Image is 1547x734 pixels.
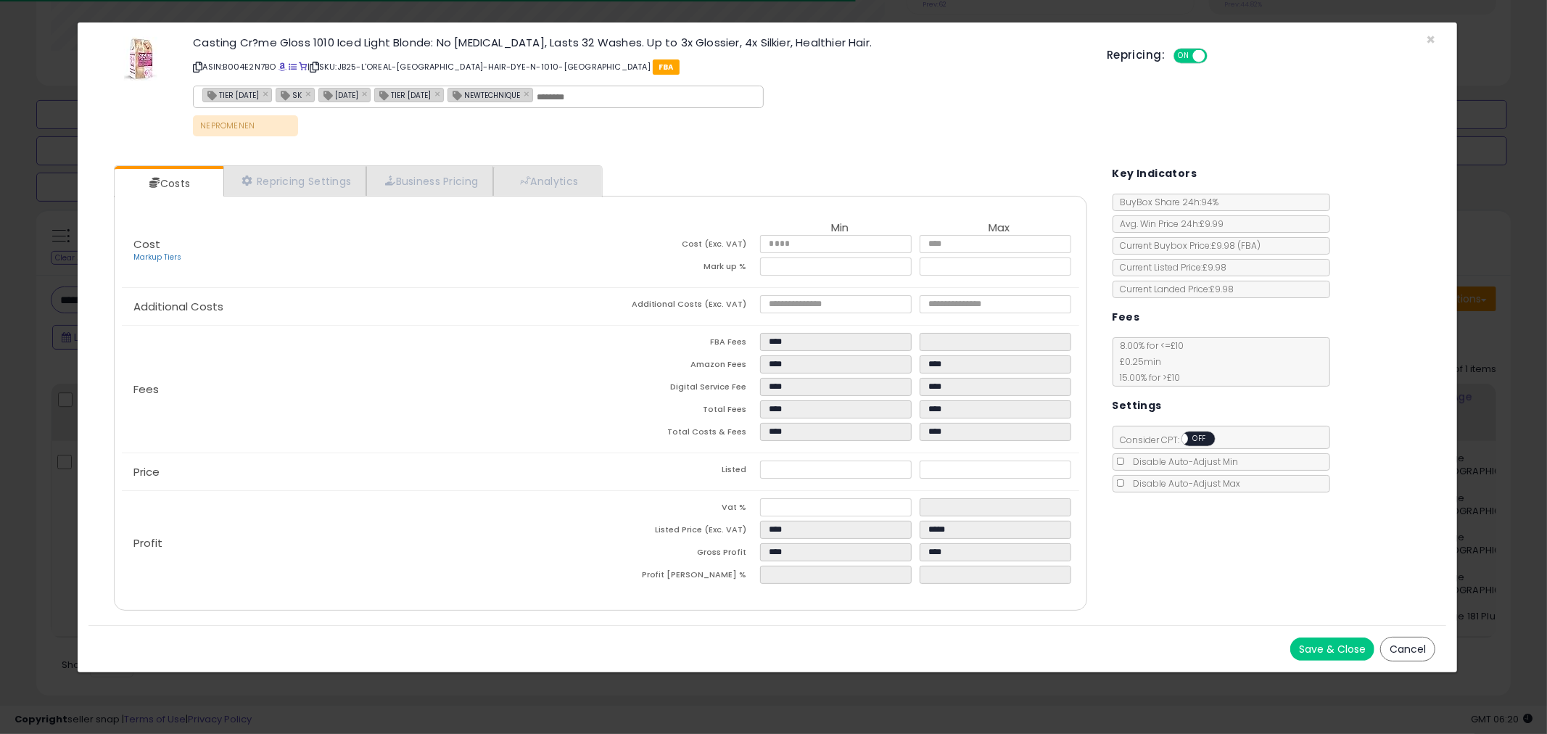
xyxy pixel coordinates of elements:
[279,61,286,73] a: BuyBox page
[1212,239,1261,252] span: £9.98
[434,87,443,100] a: ×
[1113,261,1227,273] span: Current Listed Price: £9.98
[124,37,157,81] img: 412XUWn3cnL._SL60_.jpg
[375,88,431,101] span: TIER [DATE]
[653,59,680,75] span: FBA
[193,115,298,136] p: NEPROMENEN
[1113,339,1184,384] span: 8.00 % for <= £10
[1205,50,1229,62] span: OFF
[1113,165,1197,183] h5: Key Indicators
[601,400,760,423] td: Total Fees
[524,87,532,100] a: ×
[1113,355,1162,368] span: £0.25 min
[920,222,1079,235] th: Max
[1290,638,1374,661] button: Save & Close
[1426,29,1435,50] span: ×
[1238,239,1261,252] span: ( FBA )
[601,333,760,355] td: FBA Fees
[601,378,760,400] td: Digital Service Fee
[1113,371,1181,384] span: 15.00 % for > £10
[1188,433,1211,445] span: OFF
[601,543,760,566] td: Gross Profit
[601,295,760,318] td: Additional Costs (Exc. VAT)
[601,235,760,257] td: Cost (Exc. VAT)
[193,37,1085,48] h3: Casting Cr?me Gloss 1010 Iced Light Blonde: No [MEDICAL_DATA], Lasts 32 Washes. Up to 3x Glossier...
[1113,196,1219,208] span: BuyBox Share 24h: 94%
[601,423,760,445] td: Total Costs & Fees
[1175,50,1193,62] span: ON
[289,61,297,73] a: All offer listings
[319,88,358,101] span: [DATE]
[1113,218,1224,230] span: Avg. Win Price 24h: £9.99
[601,521,760,543] td: Listed Price (Exc. VAT)
[493,166,601,196] a: Analytics
[1126,477,1241,490] span: Disable Auto-Adjust Max
[601,461,760,483] td: Listed
[601,355,760,378] td: Amazon Fees
[133,252,181,263] a: Markup Tiers
[193,55,1085,78] p: ASIN: B004E2N7BO | SKU: JB25-L'OREAL-[GEOGRAPHIC_DATA]-HAIR-DYE-N-1010-[GEOGRAPHIC_DATA]
[122,466,601,478] p: Price
[601,566,760,588] td: Profit [PERSON_NAME] %
[276,88,302,101] span: SK
[1113,397,1162,415] h5: Settings
[122,301,601,313] p: Additional Costs
[760,222,920,235] th: Min
[203,88,259,101] span: TIER [DATE]
[122,537,601,549] p: Profit
[1113,239,1261,252] span: Current Buybox Price:
[1107,49,1165,61] h5: Repricing:
[305,87,314,100] a: ×
[366,166,493,196] a: Business Pricing
[362,87,371,100] a: ×
[601,257,760,280] td: Mark up %
[115,169,222,198] a: Costs
[122,384,601,395] p: Fees
[601,498,760,521] td: Vat %
[1380,637,1435,661] button: Cancel
[299,61,307,73] a: Your listing only
[1113,308,1140,326] h5: Fees
[448,88,520,101] span: NEWTECHNIQUE
[1113,283,1234,295] span: Current Landed Price: £9.98
[223,166,367,196] a: Repricing Settings
[1126,455,1239,468] span: Disable Auto-Adjust Min
[1113,434,1234,446] span: Consider CPT:
[263,87,271,100] a: ×
[122,239,601,263] p: Cost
